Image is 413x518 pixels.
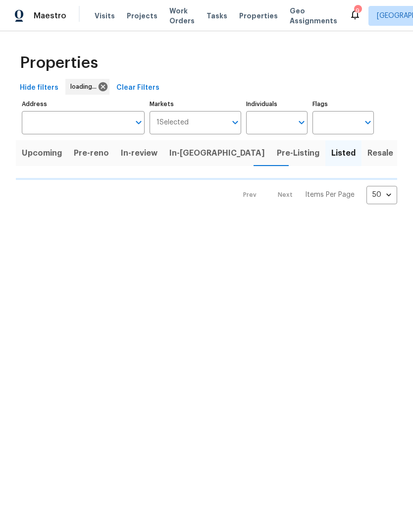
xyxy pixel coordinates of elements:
[65,79,109,95] div: loading...
[121,146,157,160] span: In-review
[295,115,309,129] button: Open
[277,146,319,160] span: Pre-Listing
[127,11,157,21] span: Projects
[361,115,375,129] button: Open
[132,115,146,129] button: Open
[228,115,242,129] button: Open
[20,58,98,68] span: Properties
[331,146,356,160] span: Listed
[22,146,62,160] span: Upcoming
[234,186,397,204] nav: Pagination Navigation
[20,82,58,94] span: Hide filters
[16,79,62,97] button: Hide filters
[95,11,115,21] span: Visits
[156,118,189,127] span: 1 Selected
[70,82,101,92] span: loading...
[239,11,278,21] span: Properties
[150,101,242,107] label: Markets
[169,146,265,160] span: In-[GEOGRAPHIC_DATA]
[305,190,355,200] p: Items Per Page
[367,146,393,160] span: Resale
[22,101,145,107] label: Address
[116,82,159,94] span: Clear Filters
[34,11,66,21] span: Maestro
[354,6,361,16] div: 9
[74,146,109,160] span: Pre-reno
[206,12,227,19] span: Tasks
[169,6,195,26] span: Work Orders
[290,6,337,26] span: Geo Assignments
[312,101,374,107] label: Flags
[112,79,163,97] button: Clear Filters
[366,182,397,208] div: 50
[246,101,308,107] label: Individuals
